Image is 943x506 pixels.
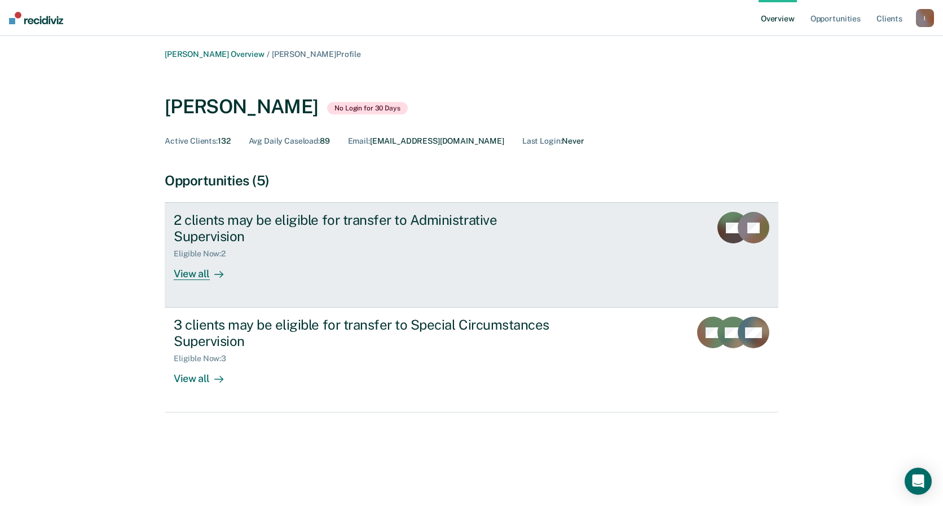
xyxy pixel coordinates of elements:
span: [PERSON_NAME] Profile [272,50,361,59]
div: Opportunities (5) [165,172,778,189]
div: 2 clients may be eligible for transfer to Administrative Supervision [174,212,570,245]
img: Recidiviz [9,12,63,24]
span: Last Login : [522,136,562,145]
span: / [265,50,272,59]
div: Eligible Now : 3 [174,354,235,363]
div: Open Intercom Messenger [905,468,932,495]
span: Active Clients : [165,136,218,145]
div: 89 [249,136,330,146]
div: View all [174,259,237,281]
a: 3 clients may be eligible for transfer to Special Circumstances SupervisionEligible Now:3View all [165,308,778,412]
span: Email : [348,136,370,145]
a: [PERSON_NAME] Overview [165,50,265,59]
span: Avg Daily Caseload : [249,136,320,145]
div: 3 clients may be eligible for transfer to Special Circumstances Supervision [174,317,570,349]
div: Eligible Now : 2 [174,249,235,259]
div: [EMAIL_ADDRESS][DOMAIN_NAME] [348,136,504,146]
span: No Login for 30 Days [327,102,408,114]
button: l [916,9,934,27]
a: 2 clients may be eligible for transfer to Administrative SupervisionEligible Now:2View all [165,202,778,308]
div: Never [522,136,584,146]
div: [PERSON_NAME] [165,95,318,118]
div: View all [174,363,237,385]
div: 132 [165,136,231,146]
